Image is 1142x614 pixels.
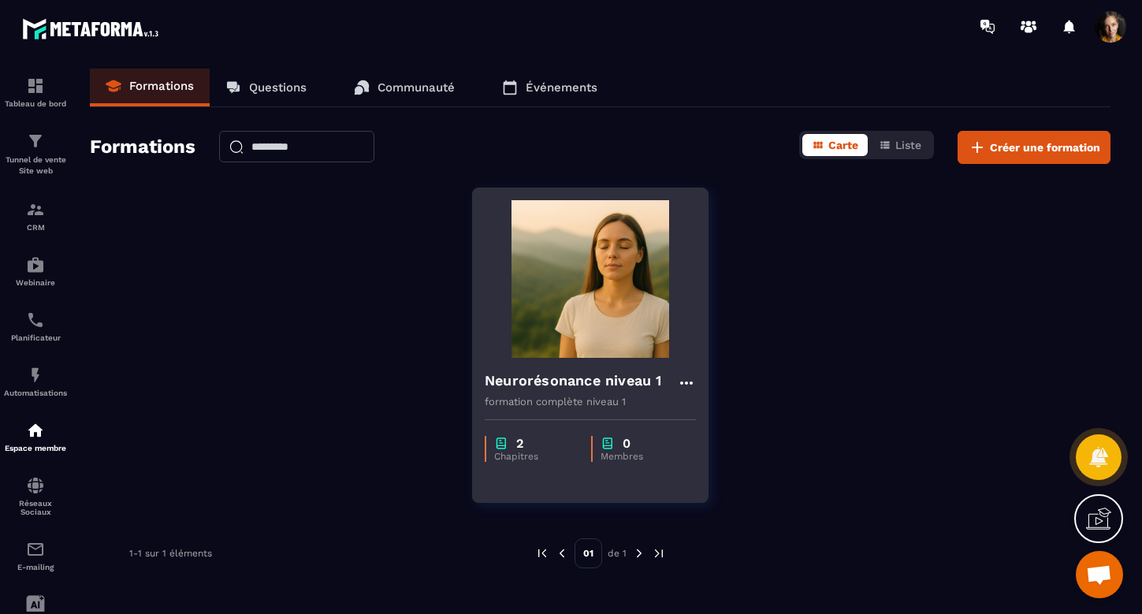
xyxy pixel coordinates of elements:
p: Webinaire [4,278,67,287]
h2: Formations [90,131,195,164]
a: automationsautomationsWebinaire [4,244,67,299]
img: prev [535,546,549,560]
p: Automatisations [4,389,67,397]
img: scheduler [26,311,45,329]
img: formation [26,76,45,95]
p: Communauté [378,80,455,95]
p: 1-1 sur 1 éléments [129,548,212,559]
p: Tableau de bord [4,99,67,108]
img: formation [26,200,45,219]
a: Communauté [338,69,471,106]
div: Ouvrir le chat [1076,551,1123,598]
a: formationformationCRM [4,188,67,244]
p: Membres [601,451,680,462]
p: Questions [249,80,307,95]
a: automationsautomationsEspace membre [4,409,67,464]
a: schedulerschedulerPlanificateur [4,299,67,354]
img: automations [26,366,45,385]
a: formation-backgroundNeurorésonance niveau 1formation complète niveau 1chapter2Chapitreschapter0Me... [472,188,728,523]
p: Réseaux Sociaux [4,499,67,516]
button: Créer une formation [958,131,1110,164]
p: Espace membre [4,444,67,452]
button: Carte [802,134,868,156]
p: Formations [129,79,194,93]
p: Chapitres [494,451,575,462]
img: formation [26,132,45,151]
a: Formations [90,69,210,106]
span: Créer une formation [990,140,1100,155]
img: next [632,546,646,560]
a: Questions [210,69,322,106]
p: E-mailing [4,563,67,571]
p: de 1 [608,547,627,560]
span: Carte [828,139,858,151]
p: 2 [516,436,523,451]
p: 01 [575,538,602,568]
p: CRM [4,223,67,232]
a: Événements [486,69,613,106]
p: Planificateur [4,333,67,342]
button: Liste [869,134,931,156]
a: formationformationTableau de bord [4,65,67,120]
span: Liste [895,139,921,151]
a: social-networksocial-networkRéseaux Sociaux [4,464,67,528]
img: formation-background [485,200,696,358]
p: formation complète niveau 1 [485,396,696,407]
img: chapter [601,436,615,451]
img: automations [26,255,45,274]
img: email [26,540,45,559]
img: chapter [494,436,508,451]
img: social-network [26,476,45,495]
p: Événements [526,80,597,95]
h4: Neurorésonance niveau 1 [485,370,662,392]
a: emailemailE-mailing [4,528,67,583]
img: logo [22,14,164,43]
a: automationsautomationsAutomatisations [4,354,67,409]
img: next [652,546,666,560]
a: formationformationTunnel de vente Site web [4,120,67,188]
img: prev [555,546,569,560]
p: Tunnel de vente Site web [4,154,67,177]
p: 0 [623,436,631,451]
img: automations [26,421,45,440]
